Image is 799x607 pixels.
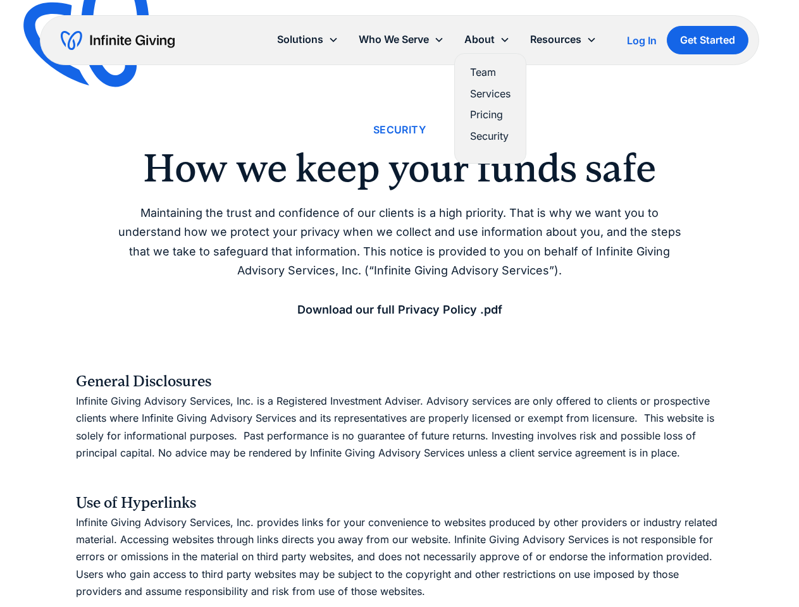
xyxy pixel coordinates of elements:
[464,31,495,48] div: About
[76,514,724,600] p: Infinite Giving Advisory Services, Inc. provides links for your convenience to websites produced ...
[76,393,724,462] p: Infinite Giving Advisory Services, Inc. is a Registered Investment Adviser. Advisory services are...
[76,370,724,393] h4: General Disclosures
[667,26,748,54] a: Get Started
[520,26,607,53] div: Resources
[454,26,520,53] div: About
[627,33,657,48] a: Log In
[627,35,657,46] div: Log In
[76,204,724,320] p: Maintaining the trust and confidence of our clients is a high priority. That is why we want you t...
[349,26,454,53] div: Who We Serve
[297,303,502,316] a: Download our full Privacy Policy .pdf
[76,491,724,514] h4: Use of Hyperlinks
[530,31,581,48] div: Resources
[277,31,323,48] div: Solutions
[76,149,724,188] h2: How we keep your funds safe
[454,53,526,164] nav: About
[470,128,511,145] a: Security
[373,121,426,138] div: Security
[470,64,511,81] a: Team
[76,468,724,485] p: ‍
[470,85,511,102] a: Services
[359,31,429,48] div: Who We Serve
[267,26,349,53] div: Solutions
[61,30,175,51] a: home
[470,106,511,123] a: Pricing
